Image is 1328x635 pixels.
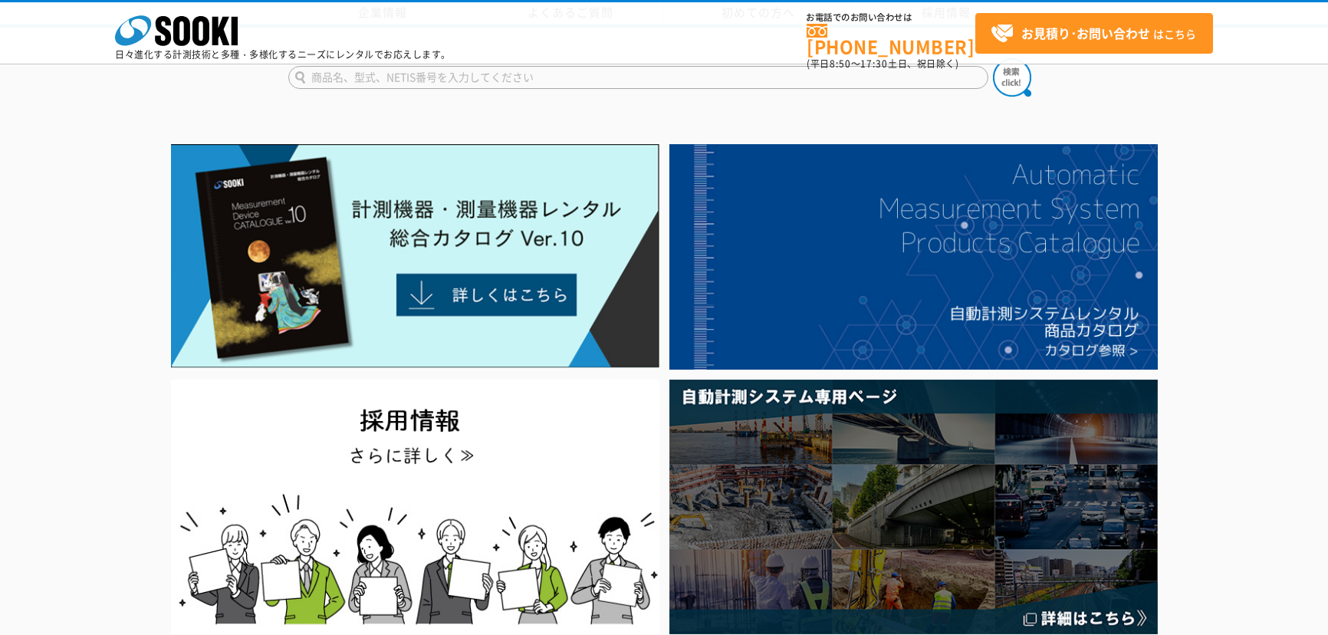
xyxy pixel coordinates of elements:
span: お電話でのお問い合わせは [807,13,975,22]
span: 17:30 [860,57,888,71]
img: Catalog Ver10 [171,144,659,368]
img: 自動計測システム専用ページ [669,380,1158,633]
input: 商品名、型式、NETIS番号を入力してください [288,66,988,89]
span: (平日 ～ 土日、祝日除く) [807,57,958,71]
a: [PHONE_NUMBER] [807,24,975,55]
img: btn_search.png [993,58,1031,97]
img: 自動計測システムカタログ [669,144,1158,370]
img: SOOKI recruit [171,380,659,633]
p: 日々進化する計測技術と多種・多様化するニーズにレンタルでお応えします。 [115,50,451,59]
a: お見積り･お問い合わせはこちら [975,13,1213,54]
span: はこちら [991,22,1196,45]
span: 8:50 [830,57,851,71]
strong: お見積り･お問い合わせ [1021,24,1150,42]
